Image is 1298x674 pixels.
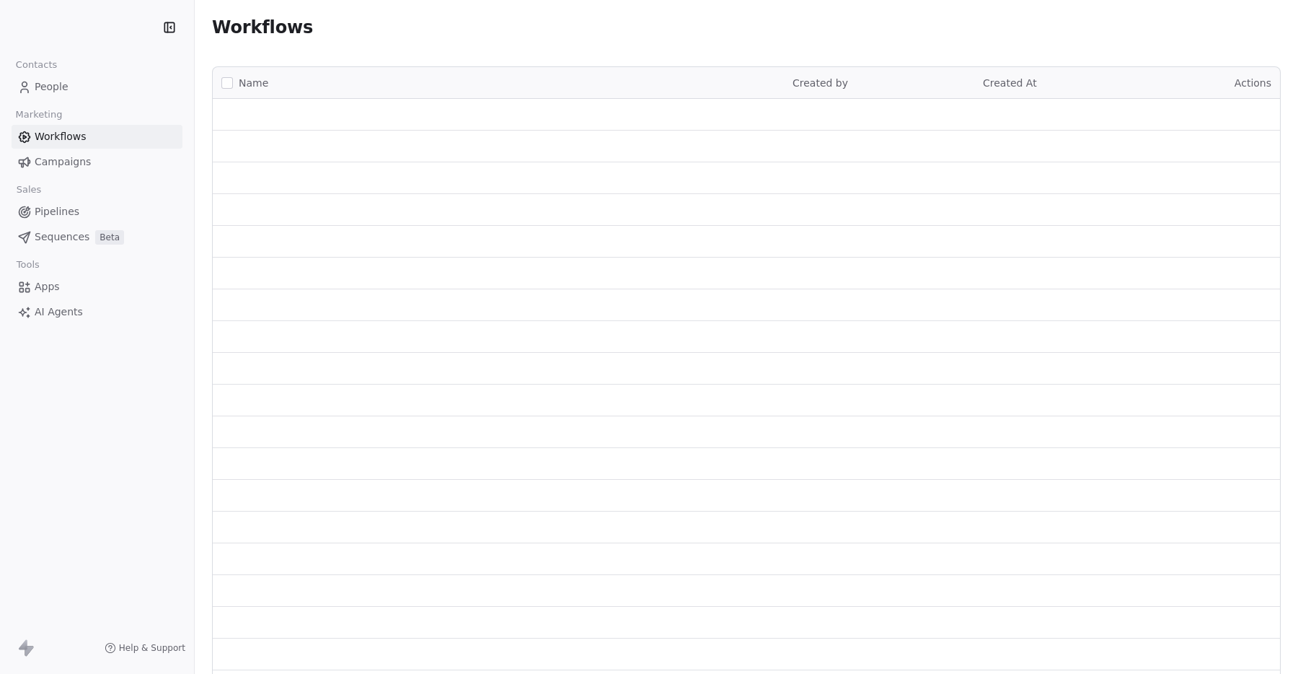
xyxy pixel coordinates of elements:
span: Marketing [9,104,69,126]
span: Apps [35,279,60,294]
span: Help & Support [119,642,185,654]
a: Campaigns [12,150,182,174]
span: Workflows [35,129,87,144]
a: Apps [12,275,182,299]
a: AI Agents [12,300,182,324]
span: Actions [1235,77,1271,89]
a: People [12,75,182,99]
a: Pipelines [12,200,182,224]
span: People [35,79,69,95]
span: Campaigns [35,154,91,170]
span: Beta [95,230,124,245]
span: Sales [10,179,48,201]
span: Contacts [9,54,63,76]
span: Sequences [35,229,89,245]
a: Help & Support [105,642,185,654]
span: Tools [10,254,45,276]
span: AI Agents [35,305,83,320]
span: Workflows [212,17,313,38]
a: SequencesBeta [12,225,182,249]
span: Created by [793,77,848,89]
span: Name [239,76,268,91]
span: Created At [983,77,1037,89]
span: Pipelines [35,204,79,219]
a: Workflows [12,125,182,149]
